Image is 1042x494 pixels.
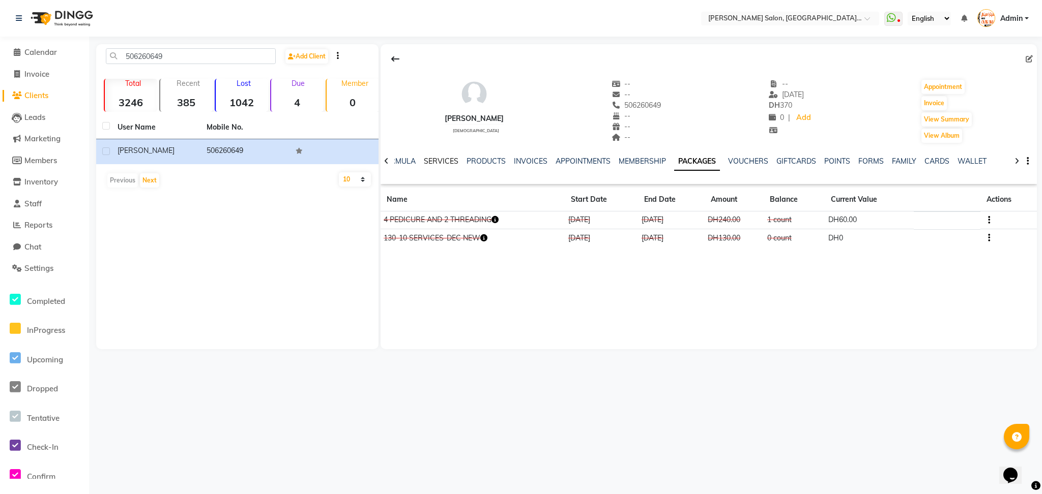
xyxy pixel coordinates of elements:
th: Current Value [825,188,914,211]
td: DH0 [825,229,914,247]
td: [DATE] [565,229,638,247]
span: CONSUMED [917,217,954,225]
span: -- [612,122,631,131]
p: Lost [220,79,268,88]
td: 0 count [764,229,825,247]
th: Balance [764,188,825,211]
input: Search by Name/Mobile/Email/Code [106,48,276,64]
th: End Date [638,188,705,211]
span: Completed [27,296,65,306]
span: 506260649 [612,101,661,110]
img: Admin [977,9,995,27]
button: View Summary [921,112,972,127]
a: SERVICES [424,157,458,166]
a: APPOINTMENTS [556,157,611,166]
span: Upcoming [27,355,63,364]
a: MEMBERSHIP [619,157,666,166]
td: DH60.00 [825,211,914,229]
span: Admin [1000,13,1023,24]
span: Check-In [27,442,59,452]
p: Recent [164,79,213,88]
a: FORMULA [381,157,416,166]
div: Back to Client [385,49,406,69]
span: Chat [24,242,41,252]
a: FORMS [858,157,884,166]
a: FAMILY [892,157,916,166]
th: Actions [980,188,1037,211]
span: Confirm [27,472,55,481]
td: [DATE] [638,229,705,247]
span: -- [769,79,788,88]
span: InProgress [27,325,65,335]
a: Reports [3,220,86,231]
a: Add [794,111,812,125]
a: Invoice [3,69,86,80]
span: Marketing [24,134,61,143]
a: VOUCHERS [728,157,768,166]
button: View Album [921,129,962,143]
span: Calendar [24,47,57,57]
p: Due [273,79,324,88]
a: PACKAGES [674,152,720,171]
span: Tentative [27,413,60,423]
p: Total [109,79,157,88]
span: Invoice [24,69,49,79]
a: Clients [3,90,86,102]
th: Start Date [565,188,638,211]
span: [PERSON_NAME] [118,146,175,155]
a: INVOICES [514,157,547,166]
a: POINTS [824,157,850,166]
th: User Name [111,116,200,139]
span: Reports [24,220,52,230]
strong: 385 [160,96,213,109]
span: Clients [24,90,48,100]
a: CARDS [924,157,949,166]
button: Invoice [921,96,947,110]
span: -- [612,90,631,99]
a: Leads [3,112,86,123]
span: 0 [769,113,784,122]
a: Chat [3,241,86,253]
span: [DATE] [769,90,804,99]
th: Mobile No. [200,116,290,139]
span: 370 [769,101,792,110]
strong: 3246 [105,96,157,109]
img: logo [26,4,96,33]
div: [PERSON_NAME] [445,113,504,124]
span: Members [24,156,57,165]
span: [DEMOGRAPHIC_DATA] [453,128,499,133]
span: -- [612,79,631,88]
span: | [788,112,790,123]
img: avatar [459,79,489,109]
span: Settings [24,263,53,273]
span: Leads [24,112,45,122]
a: Marketing [3,133,86,145]
span: Dropped [27,384,58,393]
strong: 1042 [216,96,268,109]
td: DH130.00 [705,229,764,247]
td: 506260649 [200,139,290,164]
th: Name [381,188,565,211]
a: GIFTCARDS [776,157,816,166]
iframe: chat widget [999,453,1032,484]
button: Next [140,173,159,188]
strong: 4 [271,96,324,109]
button: Appointment [921,80,965,94]
span: CONSUMED [917,235,954,243]
a: WALLET [958,157,987,166]
p: Member [331,79,379,88]
span: Staff [24,199,42,208]
td: DH240.00 [705,211,764,229]
td: [DATE] [638,211,705,229]
a: Calendar [3,47,86,58]
a: Members [3,155,86,167]
span: DH [769,101,780,110]
span: -- [612,133,631,142]
a: Inventory [3,176,86,188]
a: Staff [3,198,86,210]
a: Settings [3,263,86,274]
td: 130-10 SERVICES-DEC NEW [381,229,565,247]
td: [DATE] [565,211,638,229]
th: Amount [705,188,764,211]
strong: 0 [327,96,379,109]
